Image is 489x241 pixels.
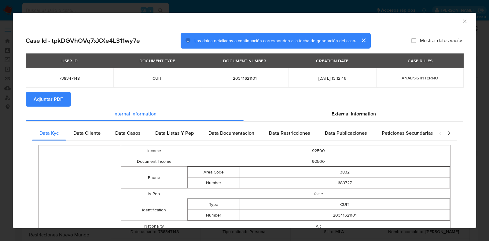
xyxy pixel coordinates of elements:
[121,75,194,81] span: CUIT
[402,75,438,81] span: ANÁLISIS INTERNO
[325,130,367,137] span: Data Publicaciones
[187,210,240,221] td: Number
[121,167,187,188] td: Phone
[356,33,371,48] button: cerrar
[155,130,194,137] span: Data Listas Y Pep
[462,18,467,24] button: Cerrar ventana
[32,126,432,141] div: Detailed internal info
[39,130,59,137] span: Data Kyc
[296,75,369,81] span: [DATE] 13:12:46
[240,177,450,188] td: 689727
[187,177,240,188] td: Number
[73,130,101,137] span: Data Cliente
[121,221,187,232] td: Nationality
[34,93,63,106] span: Adjuntar PDF
[382,130,433,137] span: Peticiones Secundarias
[33,75,106,81] span: 738347148
[121,156,187,167] td: Document Income
[13,13,476,228] div: closure-recommendation-modal
[58,56,81,66] div: USER ID
[208,130,254,137] span: Data Documentacion
[121,145,187,156] td: Income
[26,37,140,45] h2: Case Id - tpkDGVhOVq7xXXe4L311wy7e
[26,92,71,107] button: Adjuntar PDF
[240,167,450,177] td: 3832
[26,107,463,121] div: Detailed info
[187,199,240,210] td: Type
[208,75,281,81] span: 20341621101
[115,130,141,137] span: Data Casos
[404,56,436,66] div: CASE RULES
[136,56,179,66] div: DOCUMENT TYPE
[121,199,187,221] td: Identification
[240,199,450,210] td: CUIT
[187,167,240,177] td: Area Code
[240,210,450,221] td: 20341621101
[312,56,352,66] div: CREATION DATE
[187,145,450,156] td: 92500
[269,130,310,137] span: Data Restricciones
[194,38,356,44] span: Los datos detallados a continuación corresponden a la fecha de generación del caso.
[187,156,450,167] td: 92500
[420,38,463,44] span: Mostrar datos vacíos
[121,188,187,199] td: Is Pep
[219,56,270,66] div: DOCUMENT NUMBER
[113,110,156,117] span: Internal information
[187,188,450,199] td: false
[332,110,376,117] span: External information
[187,221,450,232] td: AR
[411,38,416,43] input: Mostrar datos vacíos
